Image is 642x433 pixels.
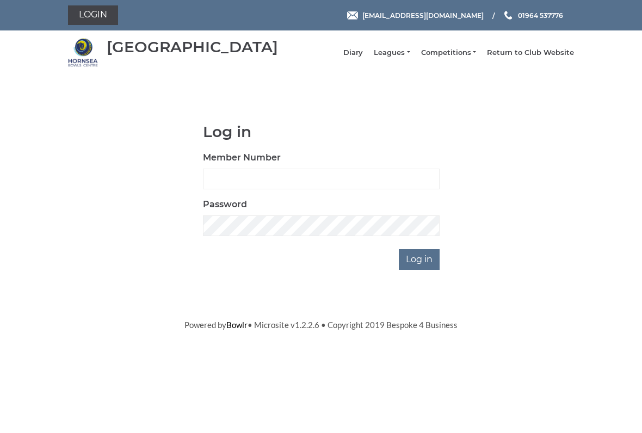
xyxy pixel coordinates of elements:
[203,151,281,164] label: Member Number
[518,11,563,19] span: 01964 537776
[68,5,118,25] a: Login
[504,11,512,20] img: Phone us
[203,198,247,211] label: Password
[347,11,358,20] img: Email
[107,39,278,55] div: [GEOGRAPHIC_DATA]
[399,249,440,270] input: Log in
[68,38,98,67] img: Hornsea Bowls Centre
[421,48,476,58] a: Competitions
[184,320,458,330] span: Powered by • Microsite v1.2.2.6 • Copyright 2019 Bespoke 4 Business
[374,48,410,58] a: Leagues
[343,48,363,58] a: Diary
[347,10,484,21] a: Email [EMAIL_ADDRESS][DOMAIN_NAME]
[362,11,484,19] span: [EMAIL_ADDRESS][DOMAIN_NAME]
[503,10,563,21] a: Phone us 01964 537776
[203,123,440,140] h1: Log in
[487,48,574,58] a: Return to Club Website
[226,320,248,330] a: Bowlr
